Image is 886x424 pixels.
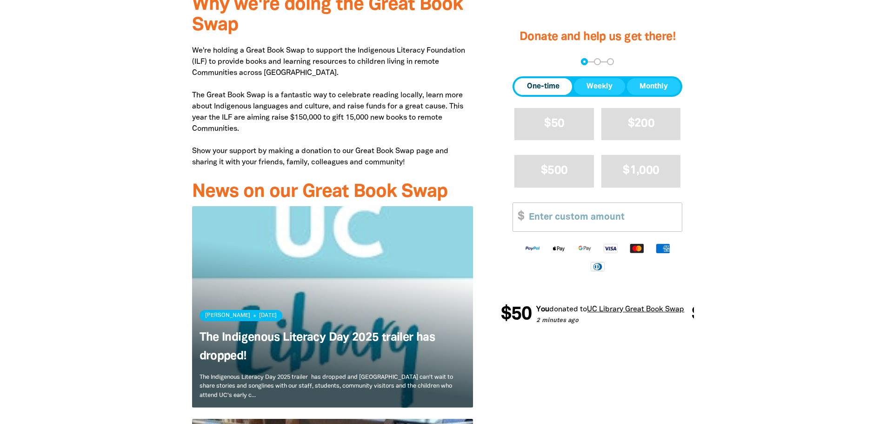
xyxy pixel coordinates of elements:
[598,243,624,254] img: Visa logo
[493,305,524,324] span: $50
[574,78,625,95] button: Weekly
[601,155,681,188] button: $1,000
[684,305,715,324] span: $10
[627,78,680,95] button: Monthly
[514,155,594,188] button: $500
[624,243,650,254] img: Mastercard logo
[529,316,677,326] p: 2 minutes ago
[623,166,659,176] span: $1,000
[192,45,473,168] p: We're holding a Great Book Swap to support the Indigenous Literacy Foundation (ILF) to provide bo...
[527,81,560,92] span: One-time
[544,119,564,129] span: $50
[192,182,473,202] h3: News on our Great Book Swap
[513,203,524,231] span: $
[586,81,613,92] span: Weekly
[640,81,668,92] span: Monthly
[580,306,677,313] a: UC Library Great Book Swap
[585,261,611,272] img: Diners Club logo
[601,108,681,140] button: $200
[546,243,572,254] img: Apple Pay logo
[529,306,542,313] em: You
[542,306,580,313] span: donated to
[581,58,588,65] button: Navigate to step 1 of 3 to enter your donation amount
[520,243,546,254] img: Paypal logo
[200,332,435,362] a: The Indigenous Literacy Day 2025 trailer has dropped!
[513,236,682,279] div: Available payment methods
[594,58,601,65] button: Navigate to step 2 of 3 to enter your details
[541,166,567,176] span: $500
[628,119,654,129] span: $200
[522,203,682,231] input: Enter custom amount
[520,32,676,42] span: Donate and help us get there!
[650,243,676,254] img: American Express logo
[514,108,594,140] button: $50
[513,76,682,97] div: Donation frequency
[607,58,614,65] button: Navigate to step 3 of 3 to enter your payment details
[501,300,694,330] div: Donation stream
[572,243,598,254] img: Google Pay logo
[514,78,572,95] button: One-time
